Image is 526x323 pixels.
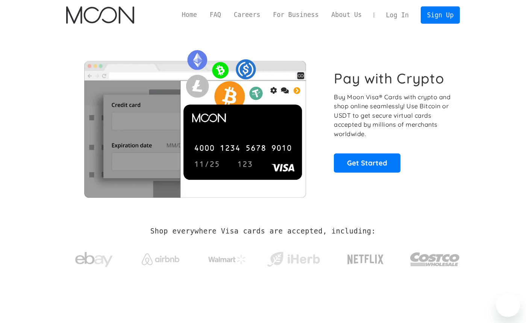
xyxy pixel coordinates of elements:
[176,10,203,20] a: Home
[150,227,376,235] h2: Shop everywhere Visa cards are accepted, including:
[132,246,188,269] a: Airbnb
[142,253,179,265] img: Airbnb
[66,45,324,197] img: Moon Cards let you spend your crypto anywhere Visa is accepted.
[410,245,460,273] img: Costco
[66,6,134,24] img: Moon Logo
[334,93,452,139] p: Buy Moon Visa® Cards with crypto and shop online seamlessly! Use Bitcoin or USDT to get secure vi...
[227,10,267,20] a: Careers
[347,250,384,269] img: Netflix
[332,243,399,273] a: Netflix
[203,10,227,20] a: FAQ
[410,238,460,277] a: Costco
[496,293,520,317] iframe: Button to launch messaging window
[334,153,400,172] a: Get Started
[334,70,444,87] h1: Pay with Crypto
[265,242,321,273] a: iHerb
[380,7,415,23] a: Log In
[267,10,325,20] a: For Business
[325,10,368,20] a: About Us
[265,250,321,269] img: iHerb
[208,255,246,264] img: Walmart
[75,248,113,271] img: ebay
[66,240,122,275] a: ebay
[421,6,460,23] a: Sign Up
[199,247,255,268] a: Walmart
[66,6,134,24] a: home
